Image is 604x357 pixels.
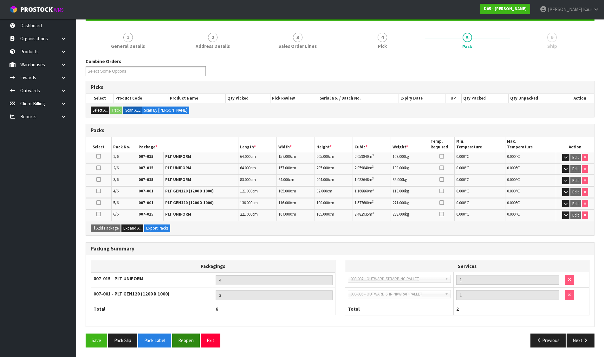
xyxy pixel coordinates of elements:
[570,200,581,208] button: Edit
[113,200,119,205] span: 5/6
[353,163,391,174] td: m
[238,163,276,174] td: cm
[240,154,250,159] span: 64.000
[91,246,589,252] h3: Packing Summary
[316,200,329,205] span: 100.000
[391,175,429,186] td: kg
[505,175,556,186] td: ℃
[139,154,153,159] strong: 007-015
[278,154,291,159] span: 157.000
[391,163,429,174] td: kg
[316,165,329,171] span: 205.000
[316,154,329,159] span: 205.000
[378,33,387,42] span: 4
[462,43,472,50] span: Pack
[391,152,429,163] td: kg
[507,165,516,171] span: 0.000
[86,94,114,103] th: Select
[454,175,505,186] td: ℃
[240,211,252,217] span: 221.000
[372,165,374,169] sup: 3
[91,224,120,232] button: Add Package
[137,137,238,152] th: Package
[123,107,142,114] label: Scan ALL
[461,94,508,103] th: Qty Packed
[353,210,391,221] td: m
[505,210,556,221] td: ℃
[505,163,556,174] td: ℃
[372,153,374,157] sup: 3
[315,210,353,221] td: cm
[505,186,556,198] td: ℃
[393,154,405,159] span: 109.000
[315,137,353,152] th: Height
[565,94,594,103] th: Action
[165,177,191,182] strong: PLT UNIFORM
[139,200,153,205] strong: 007-001
[113,177,119,182] span: 3/6
[144,224,170,232] button: Export Packs
[91,127,589,133] h3: Packs
[94,276,143,282] strong: 007-015 - PLT UNIFORM
[91,84,589,90] h3: Picks
[351,275,443,283] span: 008-037 - OUTWARD STRAPPING PALLET
[583,6,592,12] span: Kaur
[86,137,111,152] th: Select
[113,211,119,217] span: 6/6
[454,186,505,198] td: ℃
[110,107,122,114] button: Pack
[505,137,556,152] th: Max. Temperature
[372,188,374,192] sup: 3
[315,186,353,198] td: cm
[353,186,391,198] td: m
[456,306,459,312] span: 2
[316,177,329,182] span: 204.000
[10,5,17,13] img: cube-alt.png
[86,53,594,352] span: Pack
[391,186,429,198] td: kg
[278,188,291,194] span: 105.000
[399,94,445,103] th: Expiry Date
[507,211,516,217] span: 0.000
[201,334,220,347] button: Exit
[276,152,315,163] td: cm
[391,137,429,152] th: Weight
[345,260,589,272] th: Services
[139,211,153,217] strong: 007-015
[315,152,353,163] td: cm
[276,186,315,198] td: cm
[454,210,505,221] td: ℃
[454,152,505,163] td: ℃
[165,211,191,217] strong: PLT UNIFORM
[567,334,594,347] button: Next
[484,6,527,11] strong: D05 - [PERSON_NAME]
[570,188,581,196] button: Edit
[391,210,429,221] td: kg
[172,334,200,347] button: Reopen
[121,224,143,232] button: Expand All
[315,175,353,186] td: cm
[505,152,556,163] td: ℃
[354,211,369,217] span: 2.482935
[393,177,403,182] span: 86.000
[113,188,119,194] span: 4/6
[139,177,153,182] strong: 007-015
[278,200,291,205] span: 116.000
[86,334,107,347] button: Save
[354,177,369,182] span: 1.083648
[123,225,141,231] span: Expand All
[393,165,405,171] span: 109.000
[507,200,516,205] span: 0.000
[456,165,465,171] span: 0.000
[393,211,405,217] span: 288.000
[142,107,189,114] label: Scan By [PERSON_NAME]
[278,43,317,49] span: Sales Order Lines
[240,200,252,205] span: 136.000
[505,198,556,209] td: ℃
[240,188,252,194] span: 121.000
[456,188,465,194] span: 0.000
[353,175,391,186] td: m
[238,210,276,221] td: cm
[91,107,109,114] button: Select All
[240,165,250,171] span: 64.000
